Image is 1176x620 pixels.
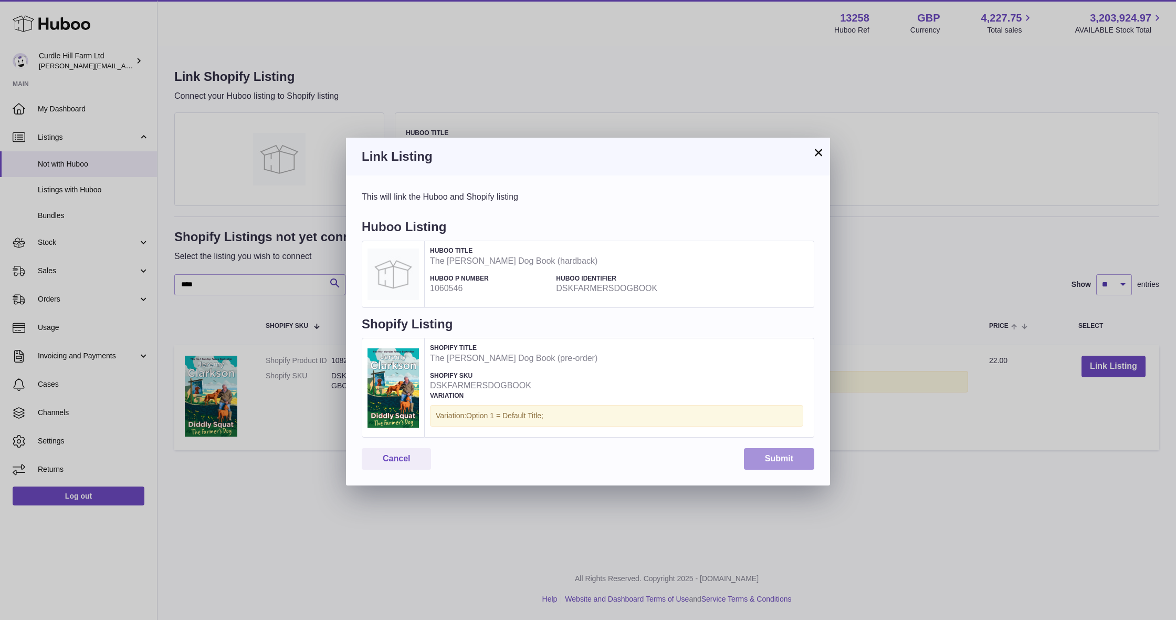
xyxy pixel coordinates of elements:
strong: DSKFARMERSDOGBOOK [556,283,677,294]
h4: Shopify SKU [430,371,551,380]
div: Variation: [430,405,803,427]
strong: 1060546 [430,283,551,294]
strong: The [PERSON_NAME] Dog Book (pre-order) [430,353,803,364]
strong: DSKFARMERSDOGBOOK [430,380,551,391]
strong: The [PERSON_NAME] Dog Book (hardback) [430,255,803,267]
h4: Variation [430,391,803,400]
h4: Huboo Listing [362,219,814,241]
button: Cancel [362,448,431,470]
img: The Farmer's Dog Book (hardback) [367,249,419,300]
button: Submit [744,448,814,470]
button: × [812,146,825,159]
h4: Huboo Identifier [556,274,677,283]
h4: Huboo P number [430,274,551,283]
h4: Shopify Title [430,344,803,352]
div: This will link the Huboo and Shopify listing [362,191,814,203]
h4: Huboo Title [430,246,803,255]
h3: Link Listing [362,148,814,165]
img: The Farmer's Dog Book (pre-order) [367,348,419,428]
h4: Shopify Listing [362,316,814,338]
span: Option 1 = Default Title; [466,411,543,420]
